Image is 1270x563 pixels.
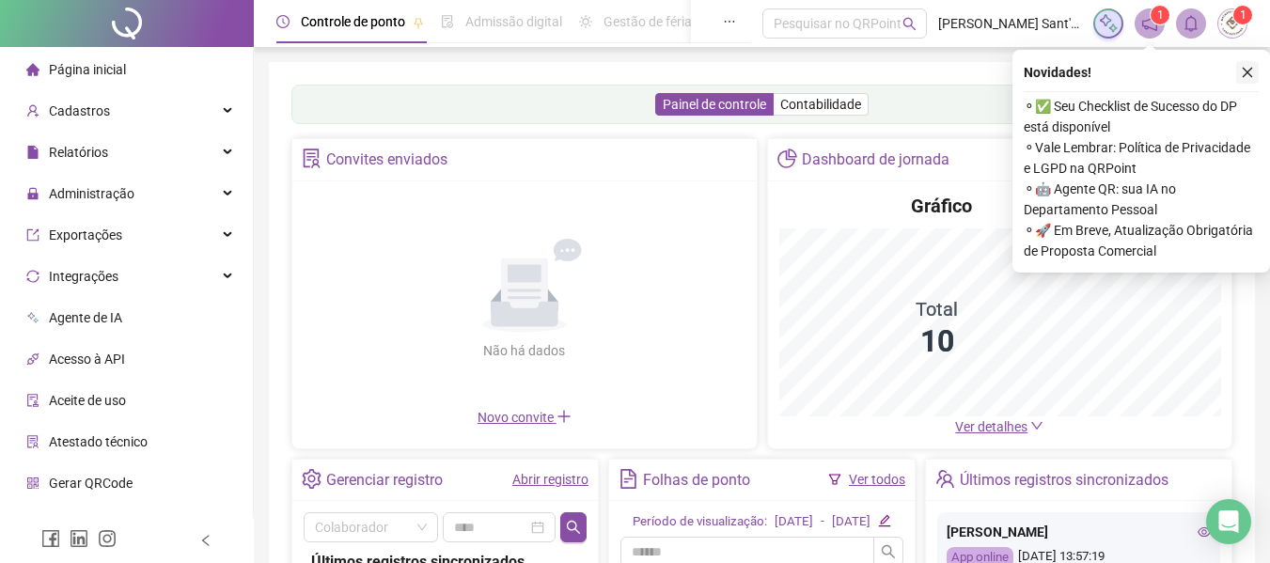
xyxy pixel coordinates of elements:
[1024,179,1259,220] span: ⚬ 🤖 Agente QR: sua IA no Departamento Pessoal
[26,270,39,283] span: sync
[780,97,861,112] span: Contabilidade
[302,149,321,168] span: solution
[199,534,212,547] span: left
[1024,220,1259,261] span: ⚬ 🚀 Em Breve, Atualização Obrigatória de Proposta Comercial
[478,410,572,425] span: Novo convite
[98,529,117,548] span: instagram
[49,393,126,408] span: Aceite de uso
[326,144,447,176] div: Convites enviados
[566,520,581,535] span: search
[413,17,424,28] span: pushpin
[1030,419,1043,432] span: down
[1024,62,1091,83] span: Novidades !
[1241,66,1254,79] span: close
[1198,525,1211,539] span: eye
[938,13,1082,34] span: [PERSON_NAME] Sant'[PERSON_NAME] Patisserie
[49,310,122,325] span: Agente de IA
[49,62,126,77] span: Página inicial
[441,15,454,28] span: file-done
[1218,9,1246,38] img: 40900
[1157,8,1164,22] span: 1
[465,14,562,29] span: Admissão digital
[276,15,290,28] span: clock-circle
[881,544,896,559] span: search
[849,472,905,487] a: Ver todos
[26,187,39,200] span: lock
[832,512,870,532] div: [DATE]
[947,522,1211,542] div: [PERSON_NAME]
[828,473,841,486] span: filter
[579,15,592,28] span: sun
[26,435,39,448] span: solution
[821,512,824,532] div: -
[1151,6,1169,24] sup: 1
[935,469,955,489] span: team
[643,464,750,496] div: Folhas de ponto
[326,464,443,496] div: Gerenciar registro
[70,529,88,548] span: linkedin
[802,144,949,176] div: Dashboard de jornada
[1183,15,1199,32] span: bell
[26,394,39,407] span: audit
[26,352,39,366] span: api
[633,512,767,532] div: Período de visualização:
[955,419,1043,434] a: Ver detalhes down
[438,340,611,361] div: Não há dados
[26,104,39,117] span: user-add
[49,103,110,118] span: Cadastros
[26,146,39,159] span: file
[49,352,125,367] span: Acesso à API
[26,228,39,242] span: export
[723,15,736,28] span: ellipsis
[775,512,813,532] div: [DATE]
[777,149,797,168] span: pie-chart
[49,269,118,284] span: Integrações
[49,145,108,160] span: Relatórios
[878,514,890,526] span: edit
[1206,499,1251,544] div: Open Intercom Messenger
[1141,15,1158,32] span: notification
[49,227,122,242] span: Exportações
[301,14,405,29] span: Controle de ponto
[26,477,39,490] span: qrcode
[911,193,972,219] h4: Gráfico
[1024,137,1259,179] span: ⚬ Vale Lembrar: Política de Privacidade e LGPD na QRPoint
[1240,8,1246,22] span: 1
[619,469,638,489] span: file-text
[512,472,588,487] a: Abrir registro
[604,14,698,29] span: Gestão de férias
[49,517,110,532] span: Financeiro
[960,464,1168,496] div: Últimos registros sincronizados
[1098,13,1119,34] img: sparkle-icon.fc2bf0ac1784a2077858766a79e2daf3.svg
[1233,6,1252,24] sup: Atualize o seu contato no menu Meus Dados
[902,17,917,31] span: search
[302,469,321,489] span: setting
[49,476,133,491] span: Gerar QRCode
[26,63,39,76] span: home
[557,409,572,424] span: plus
[1024,96,1259,137] span: ⚬ ✅ Seu Checklist de Sucesso do DP está disponível
[49,186,134,201] span: Administração
[955,419,1027,434] span: Ver detalhes
[41,529,60,548] span: facebook
[663,97,766,112] span: Painel de controle
[49,434,148,449] span: Atestado técnico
